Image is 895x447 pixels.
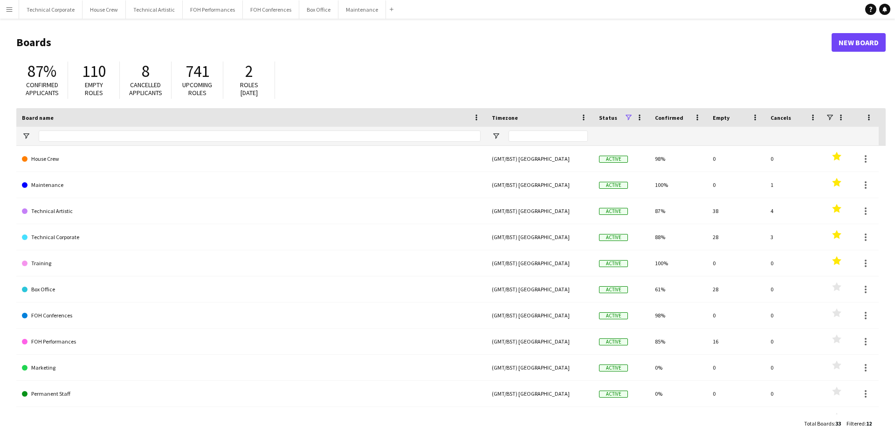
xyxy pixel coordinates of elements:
[765,303,823,328] div: 0
[28,61,56,82] span: 87%
[492,114,518,121] span: Timezone
[492,132,500,140] button: Open Filter Menu
[599,114,617,121] span: Status
[765,250,823,276] div: 0
[707,381,765,406] div: 0
[486,407,593,433] div: (GMT/BST) [GEOGRAPHIC_DATA]
[649,329,707,354] div: 85%
[765,355,823,380] div: 0
[707,276,765,302] div: 28
[26,81,59,97] span: Confirmed applicants
[85,81,103,97] span: Empty roles
[39,131,481,142] input: Board name Filter Input
[22,146,481,172] a: House Crew
[486,355,593,380] div: (GMT/BST) [GEOGRAPHIC_DATA]
[804,414,841,433] div: :
[599,286,628,293] span: Active
[649,250,707,276] div: 100%
[765,329,823,354] div: 0
[22,172,481,198] a: Maintenance
[299,0,338,19] button: Box Office
[707,303,765,328] div: 0
[649,224,707,250] div: 88%
[509,131,588,142] input: Timezone Filter Input
[599,260,628,267] span: Active
[765,224,823,250] div: 3
[655,114,683,121] span: Confirmed
[866,420,872,427] span: 12
[765,146,823,172] div: 0
[707,407,765,433] div: 0
[486,276,593,302] div: (GMT/BST) [GEOGRAPHIC_DATA]
[804,420,834,427] span: Total Boards
[22,224,481,250] a: Technical Corporate
[338,0,386,19] button: Maintenance
[486,198,593,224] div: (GMT/BST) [GEOGRAPHIC_DATA]
[486,303,593,328] div: (GMT/BST) [GEOGRAPHIC_DATA]
[22,198,481,224] a: Technical Artistic
[16,35,832,49] h1: Boards
[832,33,886,52] a: New Board
[771,114,791,121] span: Cancels
[486,146,593,172] div: (GMT/BST) [GEOGRAPHIC_DATA]
[599,364,628,371] span: Active
[486,250,593,276] div: (GMT/BST) [GEOGRAPHIC_DATA]
[765,276,823,302] div: 0
[649,355,707,380] div: 0%
[82,61,106,82] span: 110
[599,234,628,241] span: Active
[649,407,707,433] div: 100%
[707,146,765,172] div: 0
[22,407,481,433] a: Programming
[243,0,299,19] button: FOH Conferences
[649,198,707,224] div: 87%
[129,81,162,97] span: Cancelled applicants
[186,61,209,82] span: 741
[847,420,865,427] span: Filtered
[599,208,628,215] span: Active
[599,391,628,398] span: Active
[649,172,707,198] div: 100%
[486,224,593,250] div: (GMT/BST) [GEOGRAPHIC_DATA]
[599,156,628,163] span: Active
[240,81,258,97] span: Roles [DATE]
[22,132,30,140] button: Open Filter Menu
[22,114,54,121] span: Board name
[765,407,823,433] div: 0
[486,381,593,406] div: (GMT/BST) [GEOGRAPHIC_DATA]
[183,0,243,19] button: FOH Performances
[599,338,628,345] span: Active
[707,355,765,380] div: 0
[707,172,765,198] div: 0
[649,303,707,328] div: 98%
[245,61,253,82] span: 2
[486,329,593,354] div: (GMT/BST) [GEOGRAPHIC_DATA]
[19,0,83,19] button: Technical Corporate
[835,420,841,427] span: 33
[707,250,765,276] div: 0
[649,276,707,302] div: 61%
[599,182,628,189] span: Active
[649,381,707,406] div: 0%
[22,355,481,381] a: Marketing
[22,329,481,355] a: FOH Performances
[22,303,481,329] a: FOH Conferences
[765,198,823,224] div: 4
[707,198,765,224] div: 38
[713,114,730,121] span: Empty
[847,414,872,433] div: :
[486,172,593,198] div: (GMT/BST) [GEOGRAPHIC_DATA]
[707,224,765,250] div: 28
[22,250,481,276] a: Training
[83,0,126,19] button: House Crew
[649,146,707,172] div: 98%
[707,329,765,354] div: 16
[142,61,150,82] span: 8
[22,276,481,303] a: Box Office
[22,381,481,407] a: Permanent Staff
[182,81,212,97] span: Upcoming roles
[765,381,823,406] div: 0
[126,0,183,19] button: Technical Artistic
[765,172,823,198] div: 1
[599,312,628,319] span: Active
